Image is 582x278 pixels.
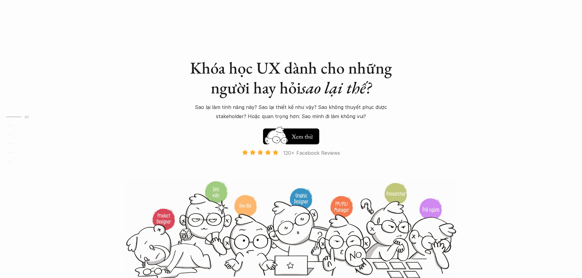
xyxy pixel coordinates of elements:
[6,113,35,121] a: 01
[301,77,371,98] em: sao lại thế?
[184,103,398,121] p: Sao lại làm tính năng này? Sao lại thiết kế như vậy? Sao không thuyết phục được stakeholder? Hoặc...
[283,148,340,157] p: 120+ Facebook Reviews
[237,149,346,180] a: 120+ Facebook Reviews
[184,58,398,98] h1: Khóa học UX dành cho những người hay hỏi
[263,125,319,144] a: Xem thử
[292,132,313,141] h5: Xem thử
[25,115,29,119] strong: 01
